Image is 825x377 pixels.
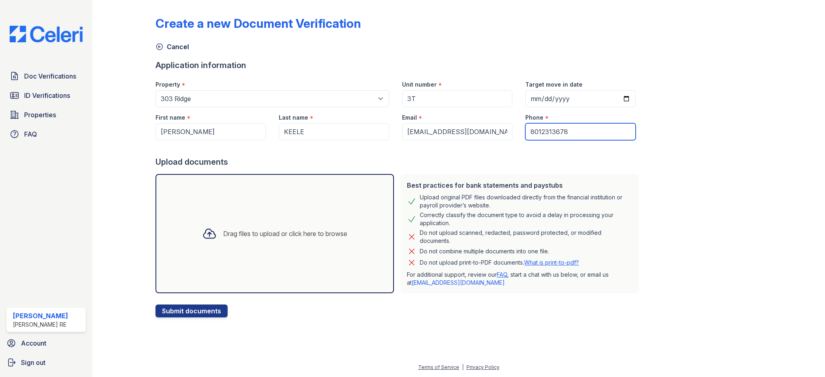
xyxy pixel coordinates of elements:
div: | [462,364,464,370]
div: Best practices for bank statements and paystubs [407,180,632,190]
button: Submit documents [155,304,228,317]
a: [EMAIL_ADDRESS][DOMAIN_NAME] [412,279,505,286]
span: ID Verifications [24,91,70,100]
div: Drag files to upload or click here to browse [223,229,347,238]
a: Sign out [3,354,89,371]
div: [PERSON_NAME] [13,311,68,321]
a: Terms of Service [418,364,459,370]
p: For additional support, review our , start a chat with us below, or email us at [407,271,632,287]
a: Doc Verifications [6,68,86,84]
a: FAQ [497,271,507,278]
label: Email [402,114,417,122]
div: Upload documents [155,156,642,168]
p: Do not upload print-to-PDF documents. [420,259,579,267]
label: Last name [279,114,308,122]
div: Application information [155,60,642,71]
a: Properties [6,107,86,123]
div: Do not upload scanned, redacted, password protected, or modified documents. [420,229,632,245]
div: Create a new Document Verification [155,16,361,31]
a: Privacy Policy [466,364,500,370]
div: [PERSON_NAME] RE [13,321,68,329]
a: Cancel [155,42,189,52]
span: FAQ [24,129,37,139]
label: Unit number [402,81,437,89]
span: Account [21,338,46,348]
div: Correctly classify the document type to avoid a delay in processing your application. [420,211,632,227]
a: Account [3,335,89,351]
span: Doc Verifications [24,71,76,81]
div: Upload original PDF files downloaded directly from the financial institution or payroll provider’... [420,193,632,209]
a: ID Verifications [6,87,86,104]
a: FAQ [6,126,86,142]
label: Phone [525,114,543,122]
label: Property [155,81,180,89]
a: What is print-to-pdf? [524,259,579,266]
label: First name [155,114,185,122]
div: Do not combine multiple documents into one file. [420,246,549,256]
label: Target move in date [525,81,582,89]
img: CE_Logo_Blue-a8612792a0a2168367f1c8372b55b34899dd931a85d93a1a3d3e32e68fde9ad4.png [3,26,89,42]
span: Sign out [21,358,46,367]
span: Properties [24,110,56,120]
